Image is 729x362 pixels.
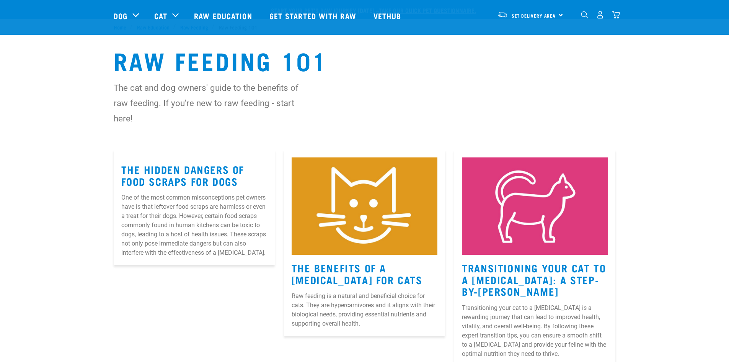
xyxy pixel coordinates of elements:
p: The cat and dog owners' guide to the benefits of raw feeding. If you're new to raw feeding - star... [114,80,315,126]
a: Vethub [366,0,411,31]
img: Instagram_Core-Brand_Wildly-Good-Nutrition-2.jpg [292,157,437,255]
a: Transitioning Your Cat to a [MEDICAL_DATA]: A Step-by-[PERSON_NAME] [462,265,606,294]
a: Dog [114,10,127,21]
h1: Raw Feeding 101 [114,46,616,74]
a: The Hidden Dangers of Food Scraps for Dogs [121,166,245,184]
img: home-icon-1@2x.png [581,11,588,18]
a: The Benefits Of A [MEDICAL_DATA] For Cats [292,265,422,282]
img: user.png [596,11,604,19]
a: Get started with Raw [262,0,366,31]
img: van-moving.png [497,11,508,18]
p: Transitioning your cat to a [MEDICAL_DATA] is a rewarding journey that can lead to improved healt... [462,303,608,359]
p: One of the most common misconceptions pet owners have is that leftover food scraps are harmless o... [121,193,267,257]
img: home-icon@2x.png [612,11,620,19]
a: Cat [154,10,167,21]
p: Raw feeding is a natural and beneficial choice for cats. They are hypercarnivores and it aligns w... [292,292,437,328]
span: Set Delivery Area [512,14,556,17]
a: Raw Education [186,0,261,31]
img: Instagram_Core-Brand_Wildly-Good-Nutrition-13.jpg [462,157,608,255]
